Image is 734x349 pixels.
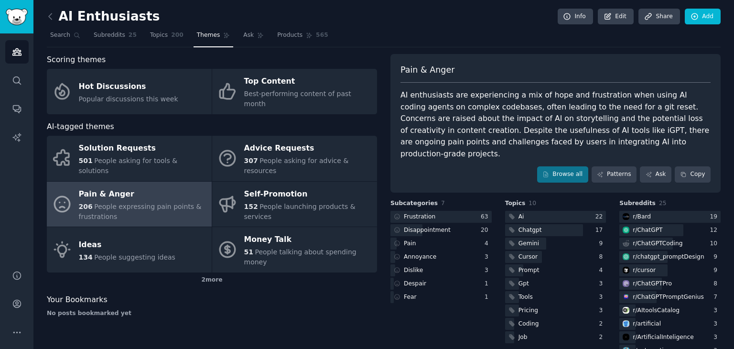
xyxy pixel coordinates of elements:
[404,226,451,235] div: Disappointment
[713,293,721,302] div: 7
[710,226,721,235] div: 12
[623,253,629,260] img: chatgpt_promptDesign
[505,318,606,330] a: Coding2
[518,226,542,235] div: Chatgpt
[150,31,168,40] span: Topics
[619,331,721,343] a: ArtificialInteligencer/ArtificialInteligence3
[633,320,661,328] div: r/ artificial
[244,186,372,202] div: Self-Promotion
[212,227,377,273] a: Money Talk51People talking about spending money
[404,253,436,262] div: Annoyance
[79,79,178,94] div: Hot Discussions
[390,264,492,276] a: Dislike3
[316,31,328,40] span: 565
[47,28,84,47] a: Search
[79,95,178,103] span: Popular discussions this week
[404,240,416,248] div: Pain
[79,141,207,156] div: Solution Requests
[599,320,606,328] div: 2
[79,253,93,261] span: 134
[713,320,721,328] div: 3
[244,203,356,220] span: People launching products & services
[619,199,656,208] span: Subreddits
[619,278,721,290] a: ChatGPTPror/ChatGPTPro8
[505,305,606,316] a: Pricing3
[640,166,671,183] a: Ask
[518,213,524,221] div: Ai
[404,266,423,275] div: Dislike
[619,318,721,330] a: artificialr/artificial3
[710,213,721,221] div: 19
[485,280,492,288] div: 1
[390,291,492,303] a: Fear1
[599,240,606,248] div: 9
[599,266,606,275] div: 4
[619,224,721,236] a: ChatGPTr/ChatGPT12
[212,69,377,114] a: Top ContentBest-performing content of past month
[47,9,160,24] h2: AI Enthusiasts
[244,90,351,108] span: Best-performing content of past month
[481,213,492,221] div: 63
[47,69,212,114] a: Hot DiscussionsPopular discussions this week
[390,211,492,223] a: Frustration63
[623,227,629,233] img: ChatGPT
[675,166,711,183] button: Copy
[638,9,680,25] a: Share
[619,211,721,223] a: Bardr/Bard19
[619,264,721,276] a: cursorr/cursor9
[505,278,606,290] a: Gpt3
[633,306,680,315] div: r/ AItoolsCatalog
[47,54,106,66] span: Scoring themes
[713,266,721,275] div: 9
[47,294,108,306] span: Your Bookmarks
[623,334,629,340] img: ArtificialInteligence
[633,213,651,221] div: r/ Bard
[47,227,212,273] a: Ideas134People suggesting ideas
[194,28,234,47] a: Themes
[623,267,629,273] img: cursor
[633,253,704,262] div: r/ chatgpt_promptDesign
[390,224,492,236] a: Disappointment20
[518,320,539,328] div: Coding
[244,248,253,256] span: 51
[599,280,606,288] div: 3
[529,200,536,207] span: 10
[623,307,629,314] img: AItoolsCatalog
[47,121,114,133] span: AI-tagged themes
[505,199,526,208] span: Topics
[79,203,202,220] span: People expressing pain points & frustrations
[599,306,606,315] div: 3
[599,333,606,342] div: 2
[537,166,588,183] a: Browse all
[623,280,629,287] img: ChatGPTPro
[244,157,258,164] span: 307
[595,226,606,235] div: 17
[619,291,721,303] a: ChatGPTPromptGeniusr/ChatGPTPromptGenius7
[623,294,629,300] img: ChatGPTPromptGenius
[390,278,492,290] a: Despair1
[50,31,70,40] span: Search
[390,238,492,250] a: Pain4
[505,211,606,223] a: Ai22
[79,203,93,210] span: 206
[633,226,662,235] div: r/ ChatGPT
[244,232,372,248] div: Money Talk
[592,166,637,183] a: Patterns
[518,333,528,342] div: Job
[633,266,656,275] div: r/ cursor
[277,31,302,40] span: Products
[633,333,693,342] div: r/ ArtificialInteligence
[633,293,703,302] div: r/ ChatGPTPromptGenius
[390,199,438,208] span: Subcategories
[659,200,667,207] span: 25
[441,200,445,207] span: 7
[599,253,606,262] div: 8
[404,213,435,221] div: Frustration
[79,237,175,252] div: Ideas
[619,305,721,316] a: AItoolsCatalogr/AItoolsCatalog3
[598,9,634,25] a: Edit
[633,280,672,288] div: r/ ChatGPTPro
[212,182,377,227] a: Self-Promotion152People launching products & services
[685,9,721,25] a: Add
[79,186,207,202] div: Pain & Anger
